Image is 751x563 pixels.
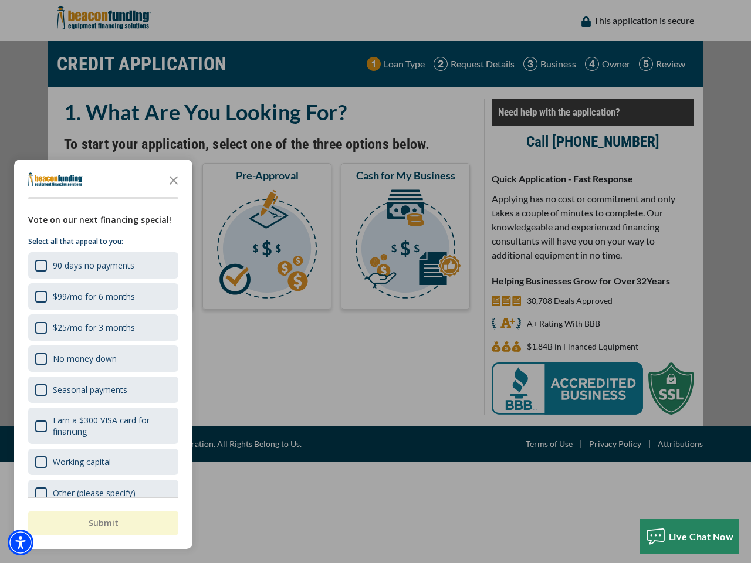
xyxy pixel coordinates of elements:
div: Seasonal payments [53,384,127,395]
button: Close the survey [162,168,185,191]
img: Company logo [28,172,83,186]
div: $99/mo for 6 months [28,283,178,310]
div: Working capital [28,449,178,475]
div: Vote on our next financing special! [28,213,178,226]
p: Select all that appeal to you: [28,236,178,247]
div: Accessibility Menu [8,530,33,555]
div: $99/mo for 6 months [53,291,135,302]
span: Live Chat Now [669,531,734,542]
div: No money down [53,353,117,364]
div: Seasonal payments [28,377,178,403]
div: 90 days no payments [28,252,178,279]
div: No money down [28,345,178,372]
div: Working capital [53,456,111,467]
div: $25/mo for 3 months [53,322,135,333]
div: $25/mo for 3 months [28,314,178,341]
div: Survey [14,160,192,549]
div: Other (please specify) [53,487,136,498]
div: Other (please specify) [28,480,178,506]
button: Live Chat Now [640,519,740,554]
div: 90 days no payments [53,260,134,271]
button: Submit [28,511,178,535]
div: Earn a $300 VISA card for financing [28,408,178,444]
div: Earn a $300 VISA card for financing [53,415,171,437]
